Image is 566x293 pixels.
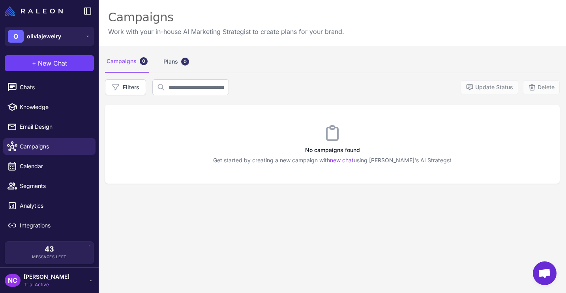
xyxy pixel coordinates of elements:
[45,246,54,253] span: 43
[108,27,344,36] p: Work with your in-house AI Marketing Strategist to create plans for your brand.
[20,142,89,151] span: Campaigns
[162,51,191,73] div: Plans
[5,274,21,287] div: NC
[20,83,89,92] span: Chats
[8,30,24,43] div: O
[20,122,89,131] span: Email Design
[27,32,61,41] span: oliviajewelry
[3,79,96,96] a: Chats
[3,178,96,194] a: Segments
[3,217,96,234] a: Integrations
[20,162,89,171] span: Calendar
[461,80,518,94] button: Update Status
[38,58,67,68] span: New Chat
[533,261,557,285] div: Open chat
[3,118,96,135] a: Email Design
[105,79,146,95] button: Filters
[330,157,354,163] a: new chat
[5,27,94,46] button: Ooliviajewelry
[3,99,96,115] a: Knowledge
[3,197,96,214] a: Analytics
[20,182,89,190] span: Segments
[105,146,560,154] h3: No campaigns found
[5,6,66,16] a: Raleon Logo
[20,103,89,111] span: Knowledge
[5,55,94,71] button: +New Chat
[5,6,63,16] img: Raleon Logo
[105,156,560,165] p: Get started by creating a new campaign with using [PERSON_NAME]'s AI Strategst
[108,9,344,25] div: Campaigns
[523,80,560,94] button: Delete
[20,201,89,210] span: Analytics
[32,254,67,260] span: Messages Left
[24,272,69,281] span: [PERSON_NAME]
[181,58,189,66] div: 0
[3,138,96,155] a: Campaigns
[140,57,148,65] div: 0
[3,158,96,175] a: Calendar
[32,58,36,68] span: +
[105,51,149,73] div: Campaigns
[20,221,89,230] span: Integrations
[24,281,69,288] span: Trial Active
